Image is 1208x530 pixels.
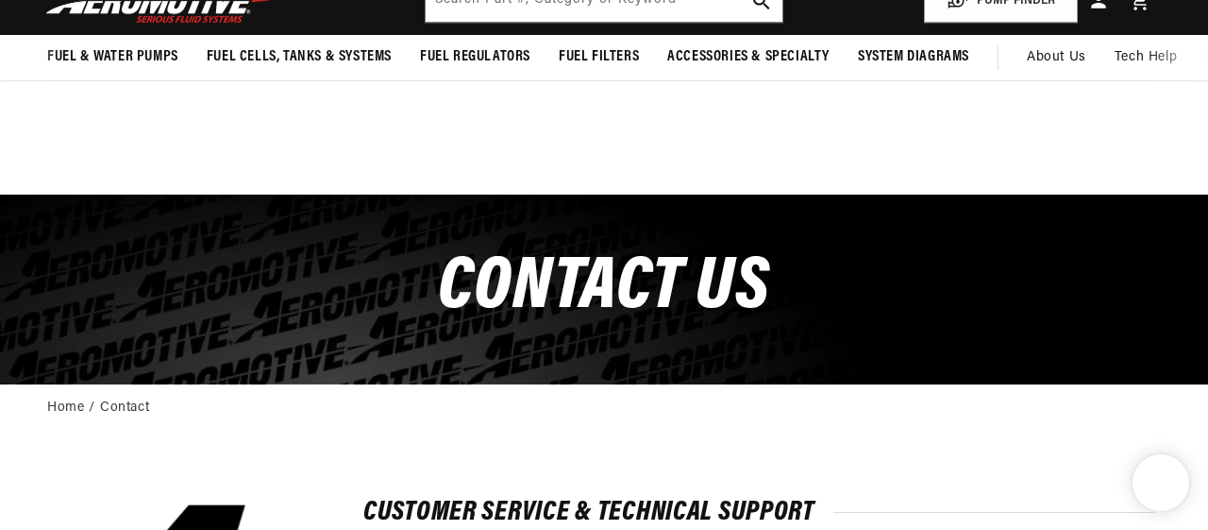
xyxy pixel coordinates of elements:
span: Fuel Filters [559,47,639,67]
span: CONTACt us [438,251,769,326]
a: About Us [1013,35,1100,80]
span: Fuel Regulators [420,47,530,67]
span: System Diagrams [858,47,969,67]
summary: Tech Help [1100,35,1191,80]
h2: Customer Service & Technical Support [363,501,1155,524]
summary: Fuel Regulators [406,35,545,79]
a: Contact [100,398,149,419]
summary: Fuel Cells, Tanks & Systems [193,35,406,79]
span: Fuel & Water Pumps [47,47,178,67]
nav: breadcrumbs [47,398,1161,419]
span: About Us [1027,50,1086,64]
span: Fuel Cells, Tanks & Systems [207,47,392,67]
summary: Fuel Filters [545,35,653,79]
span: Tech Help [1115,47,1177,68]
a: Home [47,398,84,419]
summary: Fuel & Water Pumps [33,35,193,79]
summary: Accessories & Specialty [653,35,844,79]
span: Accessories & Specialty [667,47,830,67]
summary: System Diagrams [844,35,983,79]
